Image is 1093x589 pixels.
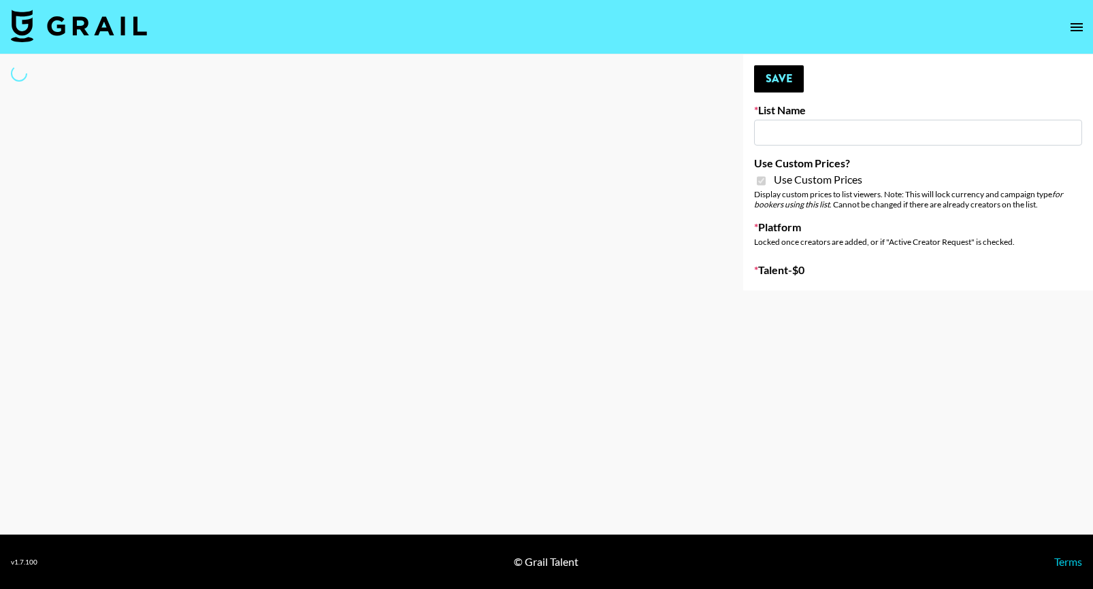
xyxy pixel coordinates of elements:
[754,263,1082,277] label: Talent - $ 0
[754,237,1082,247] div: Locked once creators are added, or if "Active Creator Request" is checked.
[754,220,1082,234] label: Platform
[11,10,147,42] img: Grail Talent
[754,65,804,92] button: Save
[11,558,37,567] div: v 1.7.100
[1063,14,1090,41] button: open drawer
[1054,555,1082,568] a: Terms
[754,156,1082,170] label: Use Custom Prices?
[754,103,1082,117] label: List Name
[754,189,1063,209] em: for bookers using this list
[514,555,578,569] div: © Grail Talent
[774,173,862,186] span: Use Custom Prices
[754,189,1082,209] div: Display custom prices to list viewers. Note: This will lock currency and campaign type . Cannot b...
